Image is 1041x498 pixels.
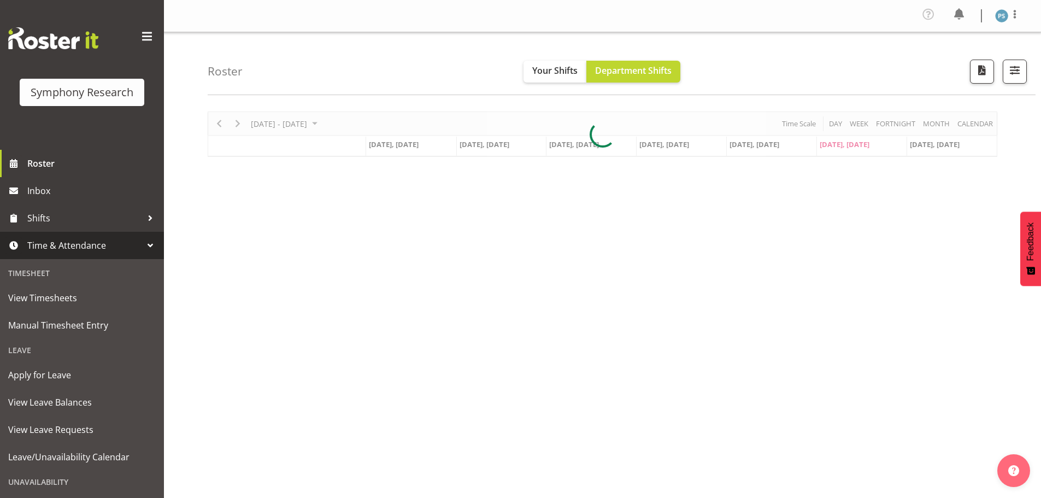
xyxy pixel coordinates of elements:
span: View Leave Requests [8,421,156,438]
span: Your Shifts [532,65,578,77]
button: Department Shifts [586,61,680,83]
h4: Roster [208,65,243,78]
span: Feedback [1026,222,1036,261]
span: Time & Attendance [27,237,142,254]
img: paul-s-stoneham1982.jpg [995,9,1008,22]
img: Rosterit website logo [8,27,98,49]
img: help-xxl-2.png [1008,465,1019,476]
a: Apply for Leave [3,361,161,389]
button: Filter Shifts [1003,60,1027,84]
span: Leave/Unavailability Calendar [8,449,156,465]
span: View Leave Balances [8,394,156,411]
button: Download a PDF of the roster according to the set date range. [970,60,994,84]
span: Apply for Leave [8,367,156,383]
span: View Timesheets [8,290,156,306]
a: View Leave Balances [3,389,161,416]
div: Unavailability [3,471,161,493]
div: Leave [3,339,161,361]
span: Department Shifts [595,65,672,77]
a: Manual Timesheet Entry [3,312,161,339]
span: Shifts [27,210,142,226]
button: Feedback - Show survey [1020,212,1041,286]
a: View Leave Requests [3,416,161,443]
span: Roster [27,155,158,172]
a: View Timesheets [3,284,161,312]
button: Your Shifts [524,61,586,83]
div: Symphony Research [31,84,133,101]
span: Manual Timesheet Entry [8,317,156,333]
div: Timesheet [3,262,161,284]
a: Leave/Unavailability Calendar [3,443,161,471]
span: Inbox [27,183,158,199]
